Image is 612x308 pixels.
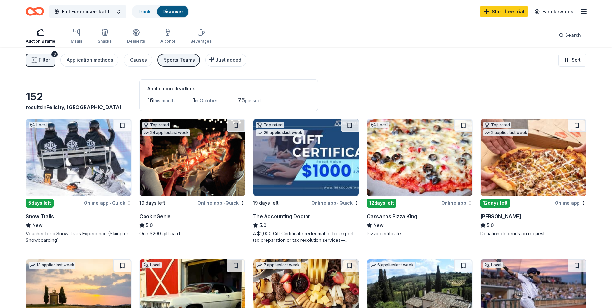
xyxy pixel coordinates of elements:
[253,119,359,243] a: Image for The Accounting DoctorTop rated26 applieslast week19 days leftOnline app•QuickThe Accoun...
[223,200,225,206] span: •
[256,262,301,269] div: 7 applies last week
[29,262,75,269] div: 13 applies last week
[137,9,151,14] a: Track
[142,262,162,268] div: Local
[480,119,586,237] a: Image for Casey'sTop rated2 applieslast week12days leftOnline app[PERSON_NAME]5.0Donation depends...
[127,39,145,44] div: Desserts
[26,26,55,47] button: Auction & raffle
[26,119,132,243] a: Image for Snow TrailsLocal5days leftOnline app•QuickSnow TrailsNewVoucher for a Snow Trails Exper...
[49,5,126,18] button: Fall Fundraiser- Raffle Basket
[42,104,122,110] span: in
[572,56,581,64] span: Sort
[139,231,245,237] div: One $200 gift card
[256,129,304,136] div: 26 applies last week
[367,119,473,237] a: Image for Cassanos Pizza KingLocal12days leftOnline appCassanos Pizza KingNewPizza certificate
[441,199,473,207] div: Online app
[190,26,212,47] button: Beverages
[26,212,54,220] div: Snow Trails
[245,98,261,103] span: passed
[565,31,581,39] span: Search
[124,54,152,67] button: Causes
[110,200,111,206] span: •
[127,26,145,47] button: Desserts
[84,199,132,207] div: Online app Quick
[256,122,284,128] div: Top rated
[162,9,183,14] a: Discover
[67,56,113,64] div: Application methods
[367,119,472,196] img: Image for Cassanos Pizza King
[62,8,114,15] span: Fall Fundraiser- Raffle Basket
[26,90,132,103] div: 152
[26,103,132,111] div: results
[195,98,217,103] span: in October
[142,129,190,136] div: 24 applies last week
[26,231,132,243] div: Voucher for a Snow Trails Experience (Skiing or Snowboarding)
[26,4,44,19] a: Home
[26,54,55,67] button: Filter3
[160,26,175,47] button: Alcohol
[480,199,510,208] div: 12 days left
[140,119,245,196] img: Image for CookinGenie
[253,199,279,207] div: 19 days left
[26,119,131,196] img: Image for Snow Trails
[39,56,50,64] span: Filter
[139,212,171,220] div: CookinGenie
[481,119,586,196] img: Image for Casey's
[238,97,245,104] span: 75
[98,39,112,44] div: Snacks
[253,231,359,243] div: A $1,000 Gift Certificate redeemable for expert tax preparation or tax resolution services—recipi...
[29,122,48,128] div: Local
[480,6,528,17] a: Start free trial
[164,56,195,64] div: Sports Teams
[480,231,586,237] div: Donation depends on request
[554,29,586,42] button: Search
[367,231,473,237] div: Pizza certificate
[153,98,175,103] span: this month
[71,26,82,47] button: Meals
[147,85,310,93] div: Application deadlines
[46,104,122,110] span: Felicity, [GEOGRAPHIC_DATA]
[197,199,245,207] div: Online app Quick
[259,221,266,229] span: 5.0
[483,129,528,136] div: 2 applies last week
[373,221,384,229] span: New
[193,97,195,104] span: 1
[555,199,586,207] div: Online app
[367,199,396,208] div: 12 days left
[367,212,417,220] div: Cassanos Pizza King
[146,221,153,229] span: 5.0
[160,39,175,44] div: Alcohol
[142,122,170,128] div: Top rated
[26,199,54,208] div: 5 days left
[558,54,586,67] button: Sort
[531,6,577,17] a: Earn Rewards
[253,212,310,220] div: The Accounting Doctor
[139,199,165,207] div: 19 days left
[139,119,245,237] a: Image for CookinGenieTop rated24 applieslast week19 days leftOnline app•QuickCookinGenie5.0One $2...
[132,5,189,18] button: TrackDiscover
[190,39,212,44] div: Beverages
[130,56,147,64] div: Causes
[60,54,118,67] button: Application methods
[483,122,511,128] div: Top rated
[98,26,112,47] button: Snacks
[370,122,389,128] div: Local
[311,199,359,207] div: Online app Quick
[32,221,43,229] span: New
[337,200,338,206] span: •
[253,119,358,196] img: Image for The Accounting Doctor
[487,221,494,229] span: 5.0
[483,262,503,268] div: Local
[370,262,415,269] div: 6 applies last week
[480,212,521,220] div: [PERSON_NAME]
[157,54,200,67] button: Sports Teams
[216,57,241,63] span: Just added
[51,51,58,57] div: 3
[71,39,82,44] div: Meals
[147,97,153,104] span: 16
[205,54,246,67] button: Just added
[26,39,55,44] div: Auction & raffle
